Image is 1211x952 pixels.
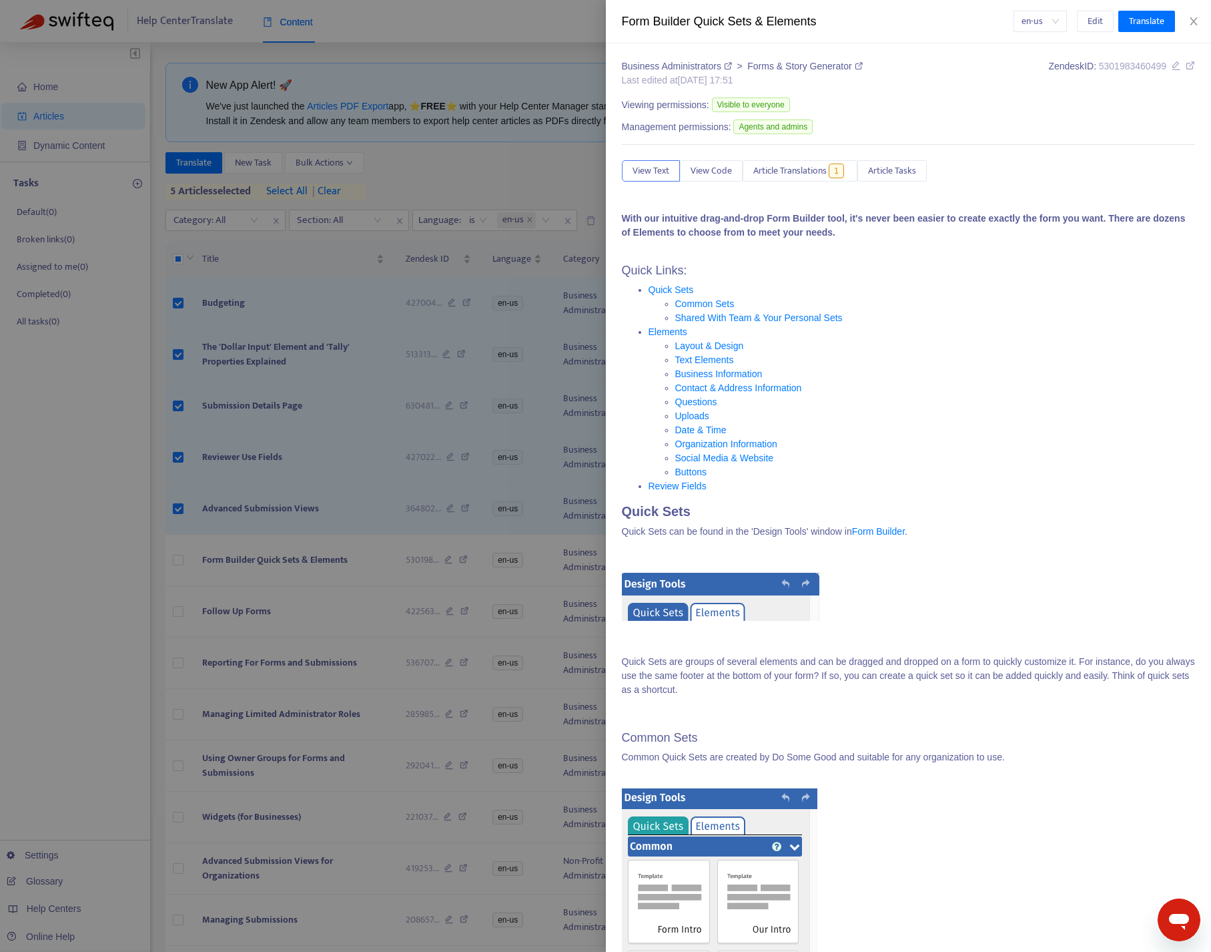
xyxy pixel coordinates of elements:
[680,160,743,182] button: View Code
[622,213,1186,238] strong: With our intuitive drag-and-drop Form Builder tool, it's never been easier to create exactly the ...
[649,326,687,337] a: Elements
[675,453,774,463] a: Social Media & Website
[1188,16,1199,27] span: close
[649,481,707,491] a: Review Fields
[622,655,1196,697] p: Quick Sets are groups of several elements and can be dragged and dropped on a form to quickly cus...
[733,120,813,134] span: Agents and admins
[857,160,927,182] button: Article Tasks
[675,383,802,393] a: Contact & Address Information
[622,731,1196,746] h3: Common Sets
[675,354,734,365] a: Text Elements
[852,526,905,537] a: Form Builder
[1077,11,1114,32] button: Edit
[675,312,843,323] a: Shared With Team & Your Personal Sets
[868,164,916,178] span: Article Tasks
[622,504,691,519] strong: Quick Sets
[691,164,732,178] span: View Code
[675,467,707,477] a: Buttons
[622,98,709,112] span: Viewing permissions:
[1048,59,1195,87] div: Zendesk ID:
[622,13,1014,31] div: Form Builder Quick Sets & Elements
[743,160,857,182] button: Article Translations1
[675,397,717,407] a: Questions
[622,573,819,621] img: Screen_Shot_2023-03-21_at_11.00.30_AM.png
[1099,61,1166,71] span: 5301983460499
[675,298,735,309] a: Common Sets
[622,59,863,73] div: >
[622,750,1196,778] p: Common Quick Sets are created by Do Some Good and suitable for any organization to use.
[622,160,680,182] button: View Text
[622,120,731,134] span: Management permissions:
[675,439,777,449] a: Organization Information
[622,525,1196,539] p: Quick Sets can be found in the 'Design Tools' window in .
[633,164,669,178] span: View Text
[649,284,694,295] a: Quick Sets
[1088,14,1103,29] span: Edit
[1158,899,1200,941] iframe: Button to launch messaging window
[1129,14,1164,29] span: Translate
[747,61,862,71] a: Forms & Story Generator
[712,97,790,112] span: Visible to everyone
[829,164,844,178] span: 1
[1118,11,1175,32] button: Translate
[675,369,763,379] a: Business Information
[622,61,735,71] a: Business Administrators
[1022,11,1059,31] span: en-us
[675,425,727,435] a: Date & Time
[675,340,744,351] a: Layout & Design
[622,264,1196,278] h3: Quick Links:
[753,164,827,178] span: Article Translations
[1184,15,1203,28] button: Close
[675,411,709,421] a: Uploads
[622,73,863,87] div: Last edited at [DATE] 17:51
